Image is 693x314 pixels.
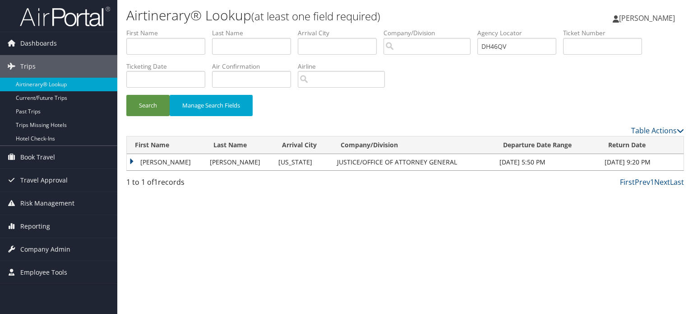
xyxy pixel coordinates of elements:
[126,62,212,71] label: Ticketing Date
[170,95,253,116] button: Manage Search Fields
[205,136,274,154] th: Last Name: activate to sort column ascending
[495,154,600,170] td: [DATE] 5:50 PM
[126,6,498,25] h1: Airtinerary® Lookup
[613,5,684,32] a: [PERSON_NAME]
[20,146,55,169] span: Book Travel
[600,136,684,154] th: Return Date: activate to sort column ascending
[154,177,158,187] span: 1
[274,154,333,170] td: [US_STATE]
[619,13,675,23] span: [PERSON_NAME]
[127,154,205,170] td: [PERSON_NAME]
[650,177,654,187] a: 1
[20,261,67,284] span: Employee Tools
[251,9,380,23] small: (at least one field required)
[620,177,635,187] a: First
[20,238,70,261] span: Company Admin
[274,136,333,154] th: Arrival City: activate to sort column ascending
[635,177,650,187] a: Prev
[654,177,670,187] a: Next
[383,28,477,37] label: Company/Division
[20,55,36,78] span: Trips
[670,177,684,187] a: Last
[126,177,256,192] div: 1 to 1 of records
[126,95,170,116] button: Search
[495,136,600,154] th: Departure Date Range: activate to sort column ascending
[126,28,212,37] label: First Name
[20,32,57,55] span: Dashboards
[298,28,383,37] label: Arrival City
[298,62,392,71] label: Airline
[127,136,205,154] th: First Name: activate to sort column descending
[333,136,495,154] th: Company/Division
[600,154,684,170] td: [DATE] 9:20 PM
[631,126,684,136] a: Table Actions
[20,6,110,27] img: airportal-logo.png
[20,169,68,192] span: Travel Approval
[20,215,50,238] span: Reporting
[212,28,298,37] label: Last Name
[477,28,563,37] label: Agency Locator
[20,192,74,215] span: Risk Management
[333,154,495,170] td: JUSTICE/OFFICE OF ATTORNEY GENERAL
[212,62,298,71] label: Air Confirmation
[205,154,274,170] td: [PERSON_NAME]
[563,28,649,37] label: Ticket Number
